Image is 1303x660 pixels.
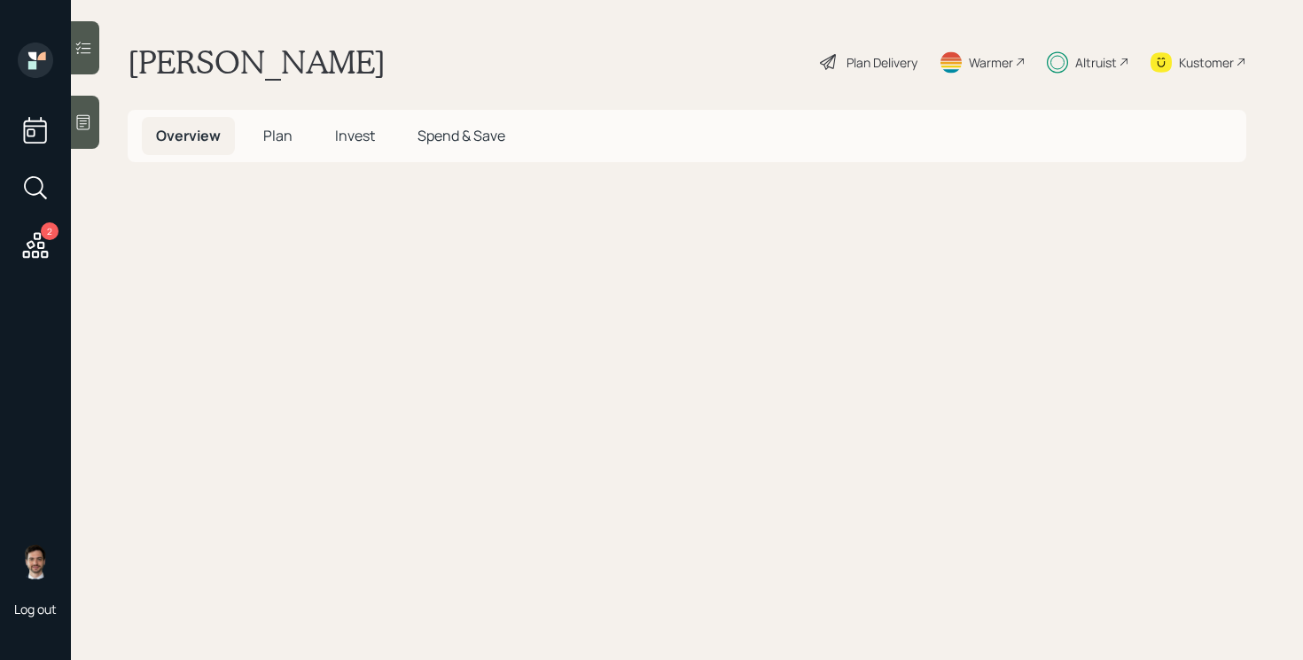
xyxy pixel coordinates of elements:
[969,53,1013,72] div: Warmer
[41,222,59,240] div: 2
[1179,53,1234,72] div: Kustomer
[1075,53,1117,72] div: Altruist
[335,126,375,145] span: Invest
[156,126,221,145] span: Overview
[14,601,57,617] div: Log out
[847,53,917,72] div: Plan Delivery
[417,126,505,145] span: Spend & Save
[128,43,386,82] h1: [PERSON_NAME]
[18,544,53,579] img: jonah-coleman-headshot.png
[263,126,293,145] span: Plan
